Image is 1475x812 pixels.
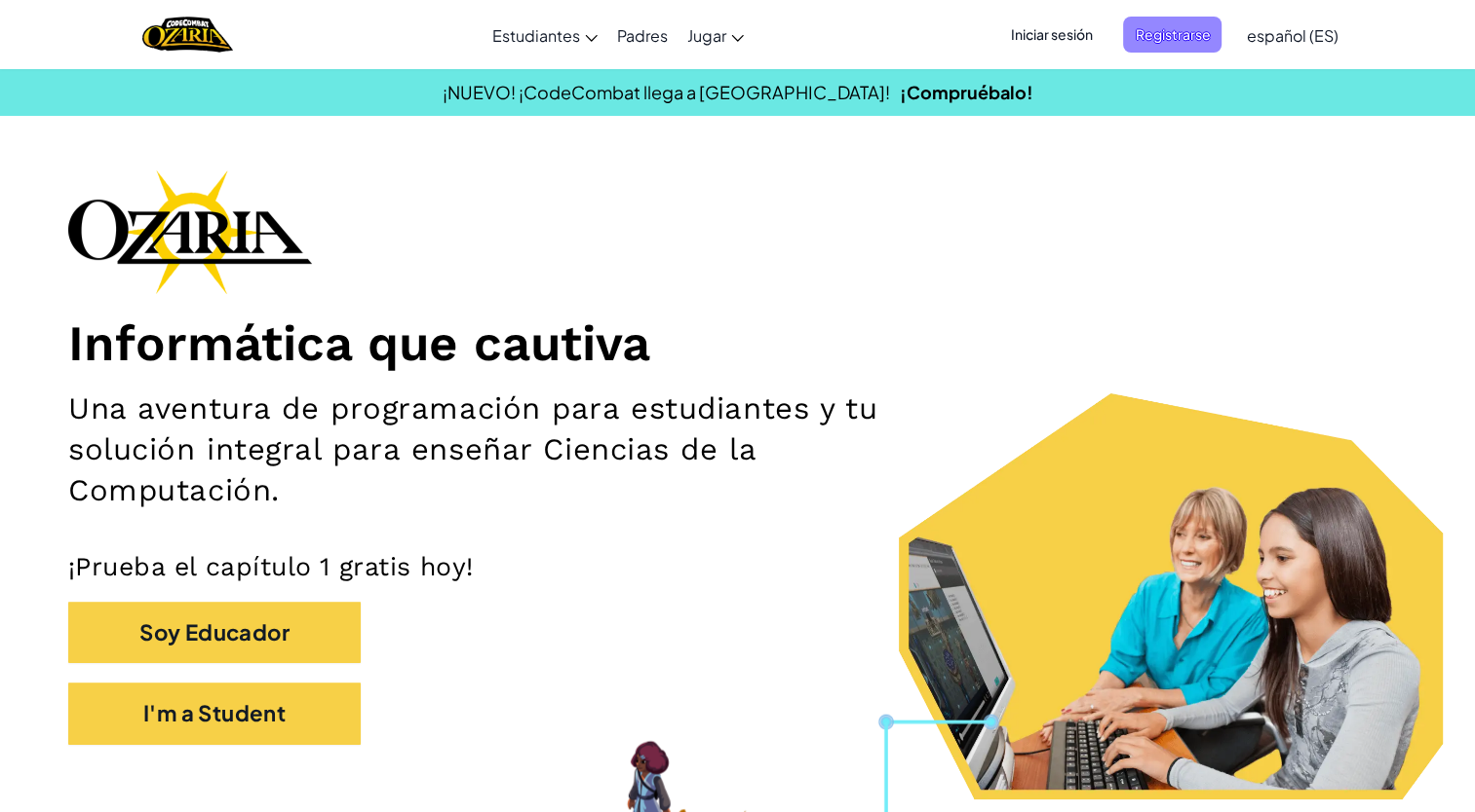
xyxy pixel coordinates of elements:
a: Jugar [678,9,754,61]
span: ¡NUEVO! ¡CodeCombat llega a [GEOGRAPHIC_DATA]! [443,81,890,103]
a: Padres [607,9,678,61]
a: español (ES) [1236,9,1347,61]
span: Jugar [687,25,726,46]
a: ¡Compruébalo! [900,81,1033,103]
h1: Informática que cautiva [68,314,1407,374]
img: Home [142,15,233,55]
p: ¡Prueba el capítulo 1 gratis hoy! [68,550,1407,582]
a: Estudiantes [483,9,607,61]
button: Soy Educador [68,602,361,663]
span: Estudiantes [492,25,580,46]
h2: Una aventura de programación para estudiantes y tu solución integral para enseñar Ciencias de la ... [68,388,965,511]
img: Ozaria branding logo [68,169,312,294]
a: Ozaria by CodeCombat logo [142,15,233,55]
button: I'm a Student [68,683,361,744]
button: Registrarse [1123,17,1222,53]
span: español (ES) [1246,25,1338,46]
button: Iniciar sesión [998,17,1104,53]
